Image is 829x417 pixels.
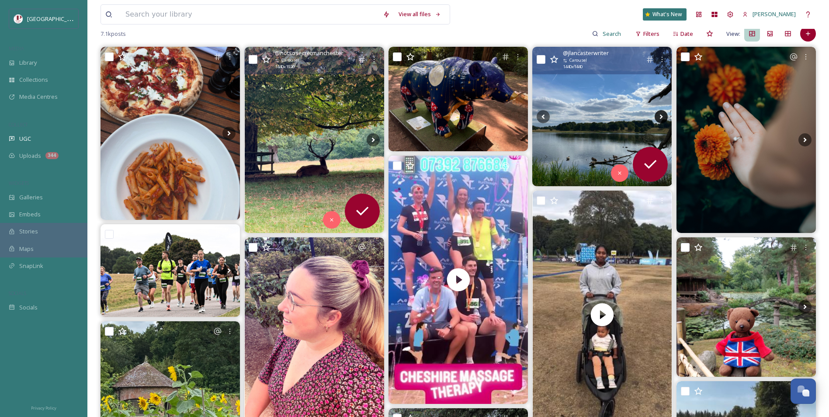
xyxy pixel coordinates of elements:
[680,30,693,38] span: Date
[19,76,48,84] span: Collections
[569,57,587,63] span: Carousel
[19,262,43,270] span: SnapLink
[9,180,29,186] span: WIDGETS
[19,245,34,253] span: Maps
[275,64,295,70] span: 1440 x 1920
[9,45,24,52] span: MEDIA
[19,227,38,236] span: Stories
[388,156,528,403] img: thumbnail
[19,59,37,67] span: Library
[388,47,528,151] img: Bear Hunt sculpture trail at Tatton Park 🐻 🌙 🍄 #lunaandthemoon #tattonpark #bearhuntsculpturetrail
[643,8,687,21] a: What's New
[14,14,23,23] img: download%20(5).png
[121,5,378,24] input: Search your library
[31,405,56,411] span: Privacy Policy
[676,47,816,233] img: Stephanie & Aaron strolling hand in hand their pre-wedding shoot at Tatton Park, Cheshire✨ steph9...
[19,152,41,160] span: Uploads
[275,49,343,57] span: @ notsosecretmanchester
[19,303,38,312] span: Socials
[738,6,800,23] a: [PERSON_NAME]
[726,30,740,38] span: View:
[563,49,609,57] span: @ jlancasterwriter
[101,224,240,317] img: Tatton Park 10K - 1:05 pacing ✌️ Chip Time: 1:04:57 runthroughnorth runthroughuk tattonpark Very ...
[532,47,672,186] img: Temple Dahl and Other Stories #mowgli #tattonpark
[19,193,43,202] span: Galleries
[45,152,59,159] div: 344
[9,121,28,128] span: COLLECT
[791,379,816,404] button: Open Chat
[101,30,126,38] span: 7.1k posts
[27,14,83,23] span: [GEOGRAPHIC_DATA]
[388,156,528,403] video: Hello 🙋🏼‍♀️✨ From: cheshire_massage & cheshire_massage_therapy 💆🏻‍♀️ tattonpark providing much ne...
[245,47,384,233] img: Tatton park Just a short ride from the city centre is a beautiful park with a grand mansion, exte...
[19,93,58,101] span: Media Centres
[598,25,627,42] input: Search
[9,290,26,296] span: SOCIALS
[676,237,816,377] img: Japanese Garden at Tatton #japanesegarden #tattonpark #tatton #tattongardens #nationaltrust #dayo...
[31,402,56,413] a: Privacy Policy
[394,6,445,23] a: View all files
[753,10,796,18] span: [PERSON_NAME]
[19,210,41,219] span: Embeds
[281,57,299,63] span: Carousel
[643,30,659,38] span: Filters
[19,135,31,143] span: UGC
[101,47,240,220] img: Gorgeous vibes for an al fresco dining day in Knutsford 🌞 • • #Knutsford #tattonpark #knutsfordfood
[563,64,583,70] span: 1440 x 1440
